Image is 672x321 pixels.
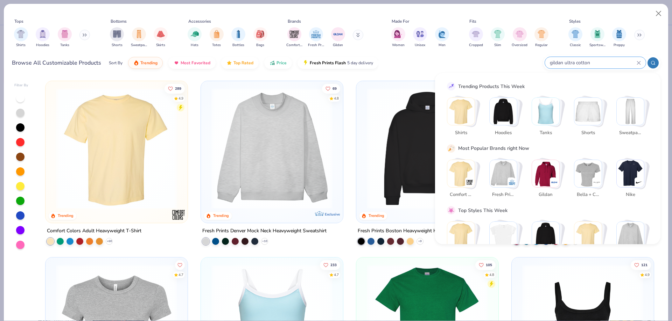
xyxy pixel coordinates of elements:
[494,43,501,48] span: Slim
[494,30,502,38] img: Slim Image
[39,30,47,38] img: Hoodies Image
[469,43,483,48] span: Cropped
[179,96,184,101] div: 4.9
[286,27,302,48] button: filter button
[589,27,605,48] button: filter button
[469,27,483,48] button: filter button
[128,57,163,69] button: Trending
[58,27,72,48] div: filter for Tanks
[392,43,405,48] span: Women
[458,207,507,214] div: Top Styles This Week
[264,57,292,69] button: Price
[110,27,124,48] button: filter button
[516,30,524,38] img: Oversized Image
[311,29,321,39] img: Fresh Prints Image
[447,221,479,263] button: Stack Card Button Classic
[458,83,525,90] div: Trending Products This Week
[490,160,517,187] img: Fresh Prints
[175,260,185,270] button: Like
[568,27,582,48] button: filter button
[616,97,649,139] button: Stack Card Button Sweatpants
[435,27,449,48] button: filter button
[535,43,548,48] span: Regular
[347,59,373,67] span: 5 day delivery
[532,160,559,187] img: Gildan
[416,30,424,38] img: Unisex Image
[52,88,181,209] img: 029b8af0-80e6-406f-9fdc-fdf898547912
[336,88,464,209] img: a90f7c54-8796-4cb2-9d6e-4e9644cfe0fe
[322,83,340,93] button: Like
[14,83,28,88] div: Filter By
[490,222,517,249] img: Sportswear
[489,160,521,201] button: Stack Card Button Fresh Prints
[288,18,301,24] div: Brands
[308,27,324,48] div: filter for Fresh Prints
[36,27,50,48] button: filter button
[233,60,253,66] span: Top Rated
[616,221,649,263] button: Stack Card Button Cozy
[308,27,324,48] button: filter button
[154,27,168,48] button: filter button
[492,130,515,137] span: Hoodies
[617,160,644,187] img: Nike
[641,263,647,267] span: 121
[289,29,300,39] img: Comfort Colors Image
[489,272,494,277] div: 4.8
[363,88,491,209] img: 91acfc32-fd48-4d6b-bdad-a4c1a30ac3fc
[332,87,337,90] span: 69
[512,27,527,48] div: filter for Oversized
[619,130,642,137] span: Sweatpants
[532,221,564,263] button: Stack Card Button Preppy
[448,83,454,89] img: trend_line.gif
[188,27,202,48] button: filter button
[645,272,650,277] div: 4.9
[574,222,602,249] img: Athleisure
[358,227,449,235] div: Fresh Prints Boston Heavyweight Hoodie
[111,18,127,24] div: Bottoms
[491,27,505,48] div: filter for Slim
[489,221,521,263] button: Stack Card Button Sportswear
[212,43,221,48] span: Totes
[334,272,339,277] div: 4.7
[154,27,168,48] div: filter for Skirts
[532,98,559,125] img: Tanks
[593,179,600,186] img: Bella + Canvas
[450,191,472,198] span: Comfort Colors
[612,27,626,48] button: filter button
[435,27,449,48] div: filter for Men
[333,29,343,39] img: Gildan Image
[191,43,198,48] span: Hats
[221,57,259,69] button: Top Rated
[331,27,345,48] button: filter button
[492,191,515,198] span: Fresh Prints
[549,59,637,67] input: Try "T-Shirt"
[534,130,557,137] span: Tanks
[310,60,346,66] span: Fresh Prints Flash
[188,27,202,48] div: filter for Hats
[532,160,564,201] button: Stack Card Button Gildan
[171,208,185,222] img: Comfort Colors logo
[619,191,642,198] span: Nike
[113,30,121,38] img: Shorts Image
[469,18,476,24] div: Fits
[174,60,179,66] img: most_fav.gif
[491,27,505,48] button: filter button
[391,27,405,48] button: filter button
[448,145,454,152] img: party_popper.gif
[617,98,644,125] img: Sweatpants
[418,239,422,243] span: + 9
[232,43,244,48] span: Bottles
[308,43,324,48] span: Fresh Prints
[320,260,340,270] button: Like
[447,160,479,201] button: Stack Card Button Comfort Colors
[475,260,496,270] button: Like
[589,43,605,48] span: Sportswear
[276,60,287,66] span: Price
[450,130,472,137] span: Shirts
[112,43,122,48] span: Shorts
[534,191,557,198] span: Gildan
[16,43,26,48] span: Shirts
[447,222,475,249] img: Classic
[231,27,245,48] div: filter for Bottles
[202,227,327,235] div: Fresh Prints Denver Mock Neck Heavyweight Sweatshirt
